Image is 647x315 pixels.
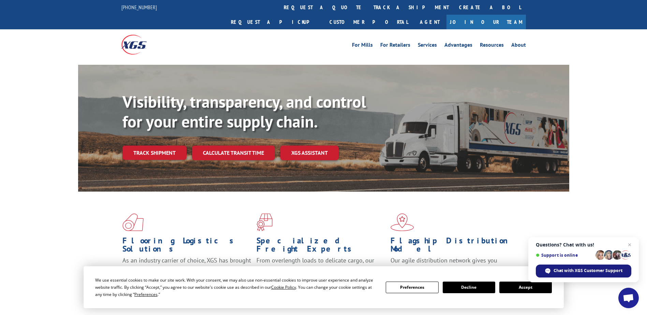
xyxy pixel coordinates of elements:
a: Request a pickup [226,15,324,29]
h1: Specialized Freight Experts [256,237,385,256]
b: Visibility, transparency, and control for your entire supply chain. [122,91,366,132]
button: Decline [443,282,495,293]
a: XGS ASSISTANT [280,146,339,160]
img: xgs-icon-focused-on-flooring-red [256,213,273,231]
button: Preferences [386,282,438,293]
span: Close chat [626,241,634,249]
p: From overlength loads to delicate cargo, our experienced staff knows the best way to move your fr... [256,256,385,287]
a: Services [418,42,437,50]
img: xgs-icon-flagship-distribution-model-red [391,213,414,231]
a: Track shipment [122,146,187,160]
a: For Retailers [380,42,410,50]
h1: Flagship Distribution Model [391,237,519,256]
div: We use essential cookies to make our site work. With your consent, we may also use non-essential ... [95,276,378,298]
span: Our agile distribution network gives you nationwide inventory management on demand. [391,256,516,272]
button: Accept [499,282,552,293]
a: Resources [480,42,504,50]
a: Join Our Team [446,15,526,29]
a: Customer Portal [324,15,413,29]
a: Agent [413,15,446,29]
div: Cookie Consent Prompt [84,266,564,308]
a: For Mills [352,42,373,50]
a: About [511,42,526,50]
a: Advantages [444,42,472,50]
span: Preferences [134,291,158,297]
div: Chat with XGS Customer Support [536,265,631,277]
span: Questions? Chat with us! [536,242,631,247]
div: Open chat [618,288,639,308]
span: Chat with XGS Customer Support [554,268,622,274]
a: [PHONE_NUMBER] [121,4,157,11]
span: Support is online [536,253,593,258]
img: xgs-icon-total-supply-chain-intelligence-red [122,213,144,231]
span: Cookie Policy [271,284,296,290]
a: Calculate transit time [192,146,275,160]
span: As an industry carrier of choice, XGS has brought innovation and dedication to flooring logistics... [122,256,251,281]
h1: Flooring Logistics Solutions [122,237,251,256]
